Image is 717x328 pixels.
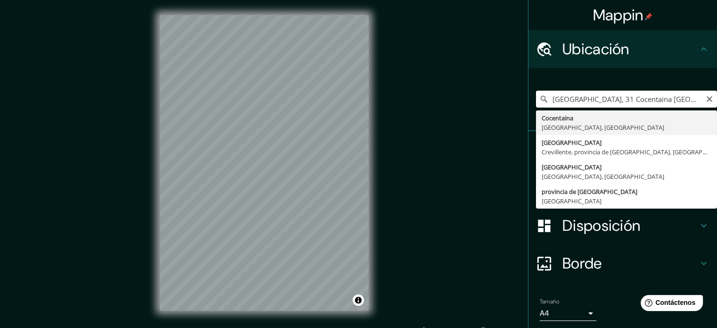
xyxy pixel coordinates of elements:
[645,13,652,20] img: pin-icon.png
[540,306,596,321] div: A4
[528,244,717,282] div: Borde
[542,187,637,196] font: provincia de [GEOGRAPHIC_DATA]
[528,169,717,207] div: Estilo
[528,207,717,244] div: Disposición
[593,5,643,25] font: Mappin
[562,39,629,59] font: Ubicación
[562,216,640,235] font: Disposición
[528,30,717,68] div: Ubicación
[542,138,602,147] font: [GEOGRAPHIC_DATA]
[160,15,369,311] canvas: Mapa
[528,131,717,169] div: Patas
[633,291,707,318] iframe: Lanzador de widgets de ayuda
[542,172,664,181] font: [GEOGRAPHIC_DATA], [GEOGRAPHIC_DATA]
[562,253,602,273] font: Borde
[540,298,559,305] font: Tamaño
[536,91,717,108] input: Elige tu ciudad o zona
[540,308,549,318] font: A4
[542,114,573,122] font: Cocentaina
[542,197,602,205] font: [GEOGRAPHIC_DATA]
[353,294,364,306] button: Activar o desactivar atribución
[706,94,713,103] button: Claro
[542,163,602,171] font: [GEOGRAPHIC_DATA]
[542,123,664,132] font: [GEOGRAPHIC_DATA], [GEOGRAPHIC_DATA]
